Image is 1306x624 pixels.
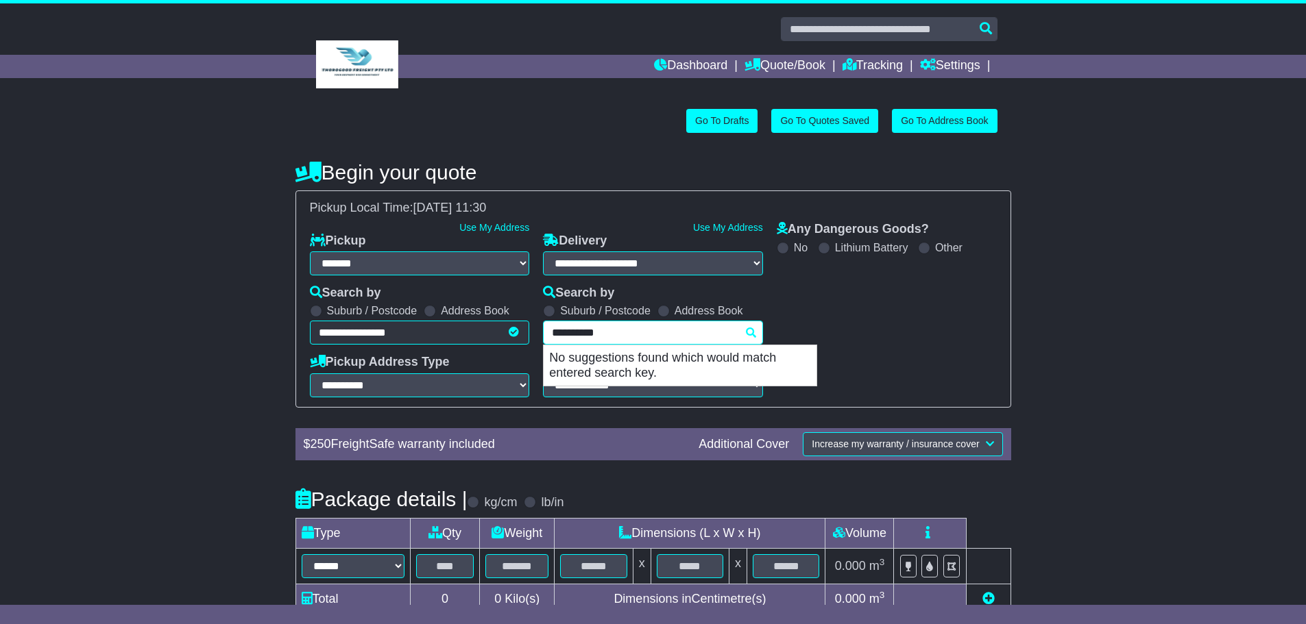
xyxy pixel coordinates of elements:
a: Go To Address Book [892,109,997,133]
a: Go To Quotes Saved [771,109,878,133]
p: No suggestions found which would match entered search key. [544,345,817,386]
label: Address Book [675,304,743,317]
sup: 3 [880,557,885,567]
span: m [869,559,885,573]
div: Additional Cover [692,437,796,452]
span: 0 [494,592,501,606]
a: Use My Address [693,222,763,233]
label: No [794,241,808,254]
a: Settings [920,55,980,78]
a: Go To Drafts [686,109,758,133]
span: 0.000 [835,559,866,573]
td: Weight [480,518,555,548]
label: Search by [543,286,614,301]
a: Quote/Book [745,55,825,78]
td: Dimensions in Centimetre(s) [555,584,825,614]
a: Dashboard [654,55,727,78]
td: Qty [410,518,480,548]
label: Pickup Address Type [310,355,450,370]
span: 0.000 [835,592,866,606]
a: Tracking [843,55,903,78]
h4: Begin your quote [295,161,1011,184]
td: 0 [410,584,480,614]
a: Use My Address [459,222,529,233]
label: Address Book [441,304,509,317]
span: m [869,592,885,606]
label: Suburb / Postcode [560,304,651,317]
a: Add new item [982,592,995,606]
label: Suburb / Postcode [327,304,418,317]
td: Dimensions (L x W x H) [555,518,825,548]
span: [DATE] 11:30 [413,201,487,214]
sup: 3 [880,590,885,600]
span: Increase my warranty / insurance cover [812,438,979,449]
div: Pickup Local Time: [303,201,1004,216]
label: Lithium Battery [835,241,908,254]
label: Other [935,241,963,254]
label: Pickup [310,234,366,249]
label: kg/cm [484,495,517,510]
label: Any Dangerous Goods? [777,222,929,237]
button: Increase my warranty / insurance cover [803,432,1002,456]
label: Delivery [543,234,607,249]
td: Kilo(s) [480,584,555,614]
td: Type [295,518,410,548]
h4: Package details | [295,488,468,510]
td: Total [295,584,410,614]
td: x [729,548,747,584]
div: $ FreightSafe warranty included [297,437,692,452]
label: lb/in [541,495,564,510]
label: Search by [310,286,381,301]
span: 250 [311,437,331,451]
td: x [633,548,651,584]
td: Volume [825,518,894,548]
